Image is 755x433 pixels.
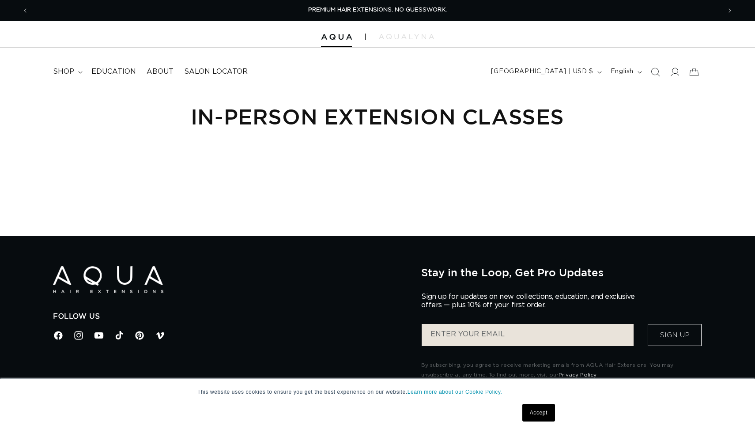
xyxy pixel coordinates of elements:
[91,67,136,76] span: Education
[648,324,702,346] button: Sign Up
[53,312,408,321] h2: Follow Us
[179,62,253,82] a: Salon Locator
[141,62,179,82] a: About
[421,361,702,380] p: By subscribing, you agree to receive marketing emails from AQUA Hair Extensions. You may unsubscr...
[48,62,86,82] summary: shop
[147,67,174,76] span: About
[86,62,141,82] a: Education
[53,266,163,293] img: Aqua Hair Extensions
[321,34,352,40] img: Aqua Hair Extensions
[522,404,555,422] a: Accept
[486,64,605,80] button: [GEOGRAPHIC_DATA] | USD $
[605,64,646,80] button: English
[197,388,558,396] p: This website uses cookies to ensure you get the best experience on our website.
[53,103,702,130] h1: In-Person Extension Classes
[491,67,593,76] span: [GEOGRAPHIC_DATA] | USD $
[421,266,702,279] h2: Stay in the Loop, Get Pro Updates
[421,293,642,309] p: Sign up for updates on new collections, education, and exclusive offers — plus 10% off your first...
[15,2,35,19] button: Previous announcement
[422,324,634,346] input: ENTER YOUR EMAIL
[646,62,665,82] summary: Search
[53,67,74,76] span: shop
[308,7,447,13] span: PREMIUM HAIR EXTENSIONS. NO GUESSWORK.
[379,34,434,39] img: aqualyna.com
[611,67,634,76] span: English
[559,372,596,377] a: Privacy Policy
[720,2,740,19] button: Next announcement
[408,389,502,395] a: Learn more about our Cookie Policy.
[184,67,248,76] span: Salon Locator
